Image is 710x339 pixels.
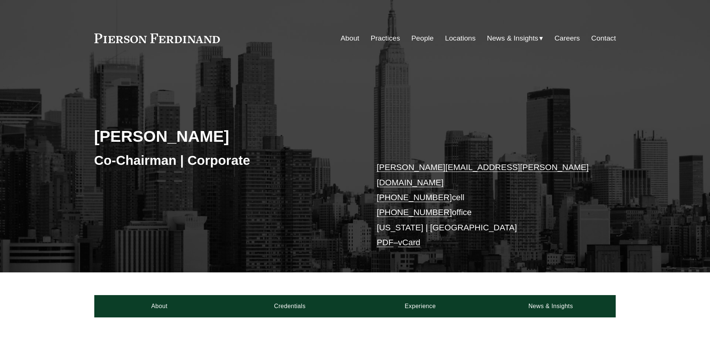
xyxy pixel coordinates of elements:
a: [PERSON_NAME][EMAIL_ADDRESS][PERSON_NAME][DOMAIN_NAME] [377,163,589,187]
a: About [341,31,359,45]
a: [PHONE_NUMBER] [377,193,452,202]
a: vCard [398,238,420,247]
a: Contact [591,31,616,45]
a: PDF [377,238,394,247]
a: Locations [445,31,476,45]
p: cell office [US_STATE] | [GEOGRAPHIC_DATA] – [377,160,594,250]
a: Careers [555,31,580,45]
a: People [411,31,434,45]
a: Practices [370,31,400,45]
h2: [PERSON_NAME] [94,127,355,146]
span: News & Insights [487,32,539,45]
a: News & Insights [485,295,616,317]
h3: Co-Chairman | Corporate [94,152,355,169]
a: About [94,295,225,317]
a: Credentials [225,295,355,317]
a: folder dropdown [487,31,543,45]
a: [PHONE_NUMBER] [377,208,452,217]
a: Experience [355,295,486,317]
